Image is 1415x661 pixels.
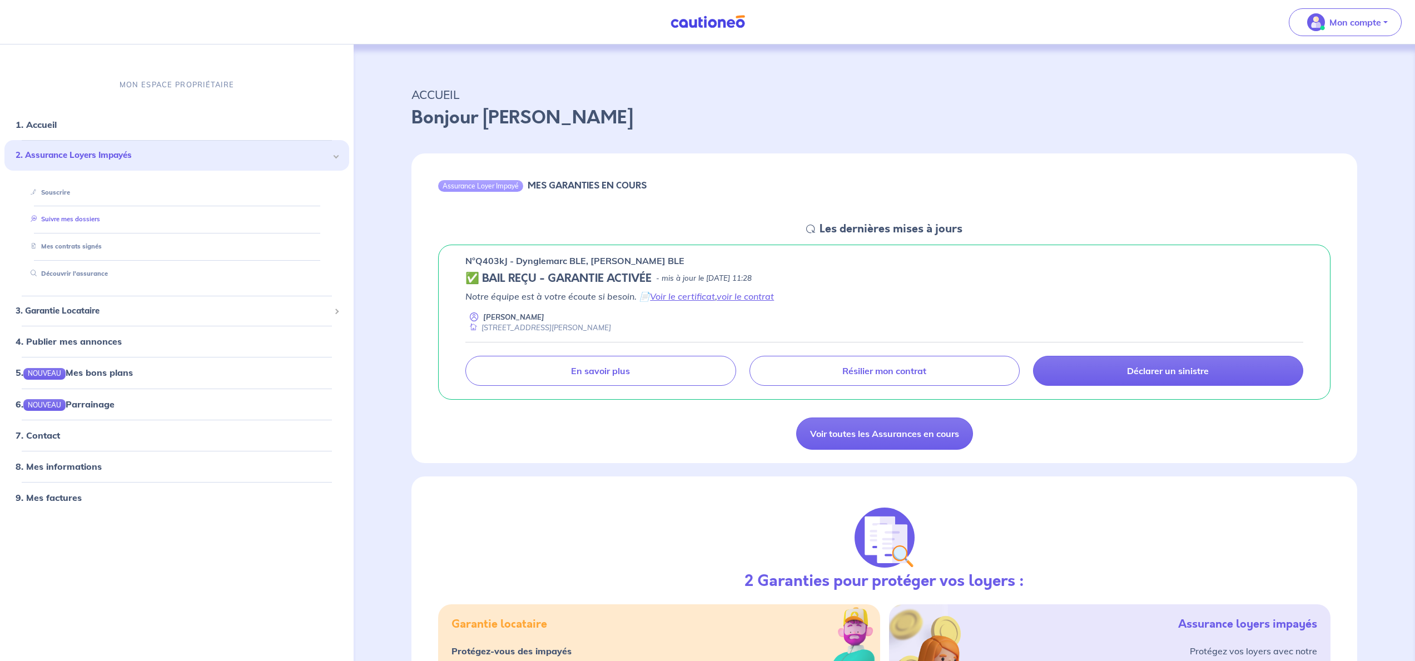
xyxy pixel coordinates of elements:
[16,149,330,162] span: 2. Assurance Loyers Impayés
[820,222,962,236] h5: Les dernières mises à jours
[4,392,349,415] div: 6.NOUVEAUParrainage
[411,85,1357,105] p: ACCUEIL
[16,119,57,130] a: 1. Accueil
[16,336,122,347] a: 4. Publier mes annonces
[16,305,330,317] span: 3. Garantie Locataire
[4,330,349,352] div: 4. Publier mes annonces
[749,356,1020,386] a: Résilier mon contrat
[4,140,349,171] div: 2. Assurance Loyers Impayés
[16,492,82,503] a: 9. Mes factures
[16,461,102,472] a: 8. Mes informations
[4,361,349,384] div: 5.NOUVEAUMes bons plans
[26,242,102,250] a: Mes contrats signés
[571,365,630,376] p: En savoir plus
[18,183,336,202] div: Souscrire
[465,272,652,285] h5: ✅ BAIL REÇU - GARANTIE ACTIVÉE
[18,265,336,283] div: Découvrir l'assurance
[1127,365,1209,376] p: Déclarer un sinistre
[483,312,544,322] p: [PERSON_NAME]
[666,15,749,29] img: Cautioneo
[18,210,336,228] div: Suivre mes dossiers
[842,365,926,376] p: Résilier mon contrat
[4,486,349,509] div: 9. Mes factures
[744,572,1024,591] h3: 2 Garanties pour protéger vos loyers :
[16,367,133,378] a: 5.NOUVEAUMes bons plans
[465,272,1303,285] div: state: CONTRACT-VALIDATED, Context: NEW,CHOOSE-CERTIFICATE,RELATIONSHIP,LESSOR-DOCUMENTS
[120,79,234,90] p: MON ESPACE PROPRIÉTAIRE
[451,618,547,631] h5: Garantie locataire
[465,322,611,333] div: [STREET_ADDRESS][PERSON_NAME]
[26,270,108,277] a: Découvrir l'assurance
[26,188,70,196] a: Souscrire
[465,254,684,267] p: n°Q403kJ - Dynglemarc BLE, [PERSON_NAME] BLE
[465,356,736,386] a: En savoir plus
[1289,8,1402,36] button: illu_account_valid_menu.svgMon compte
[855,508,915,568] img: justif-loupe
[4,113,349,136] div: 1. Accueil
[1329,16,1381,29] p: Mon compte
[26,215,100,223] a: Suivre mes dossiers
[4,300,349,322] div: 3. Garantie Locataire
[16,398,115,409] a: 6.NOUVEAUParrainage
[528,180,647,191] h6: MES GARANTIES EN COURS
[465,290,1303,303] p: Notre équipe est à votre écoute si besoin. 📄 ,
[4,455,349,478] div: 8. Mes informations
[1307,13,1325,31] img: illu_account_valid_menu.svg
[411,105,1357,131] p: Bonjour [PERSON_NAME]
[4,424,349,446] div: 7. Contact
[1033,356,1303,386] a: Déclarer un sinistre
[656,273,752,284] p: - mis à jour le [DATE] 11:28
[650,291,715,302] a: Voir le certificat
[796,418,973,450] a: Voir toutes les Assurances en cours
[16,430,60,441] a: 7. Contact
[18,237,336,256] div: Mes contrats signés
[1178,618,1317,631] h5: Assurance loyers impayés
[717,291,774,302] a: voir le contrat
[438,180,523,191] div: Assurance Loyer Impayé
